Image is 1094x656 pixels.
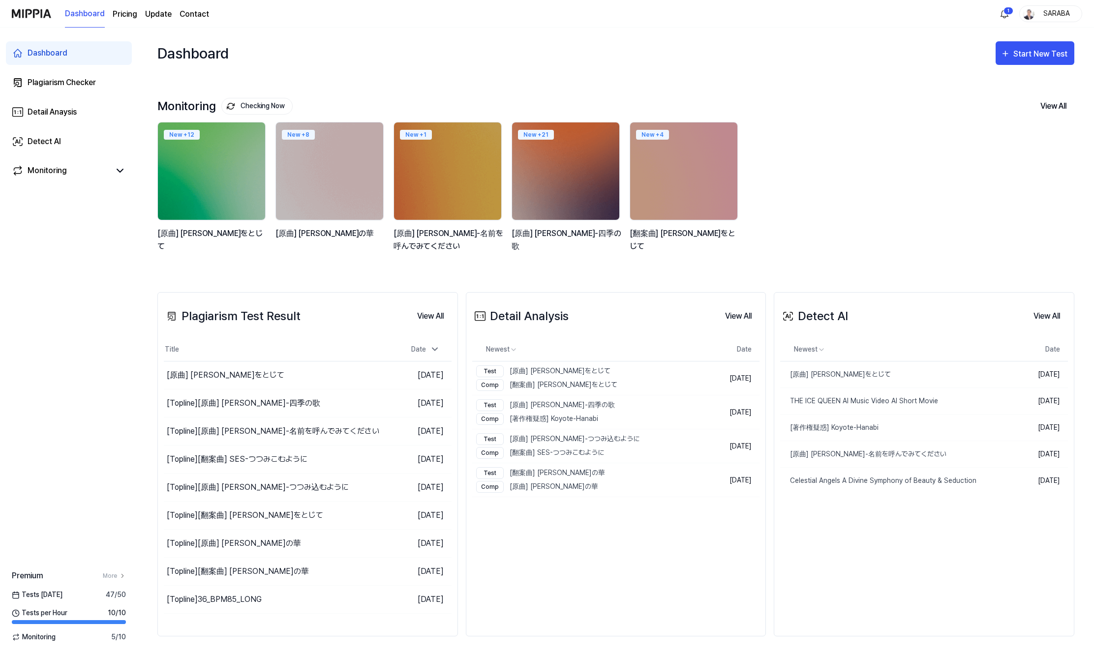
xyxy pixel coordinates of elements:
[476,413,504,425] div: Comp
[12,632,56,642] span: Monitoring
[476,467,504,479] div: Test
[167,369,284,381] div: [原曲] [PERSON_NAME]をとじて
[518,130,554,140] div: New + 21
[158,122,265,220] img: backgroundIamge
[275,227,386,252] div: [原曲] [PERSON_NAME]の華
[103,571,126,580] a: More
[409,306,452,326] button: View All
[780,476,976,486] div: Celestial Angels A Divine Symphony of Beauty & Seduction
[780,422,879,433] div: [著作権疑惑] Koyote-Hanabi
[167,481,349,493] div: [Topline] [原曲] [PERSON_NAME]-つつみ込むように
[400,130,432,140] div: New + 1
[157,122,268,263] a: New +12backgroundIamge[原曲] [PERSON_NAME]をとじて
[6,71,132,94] a: Plagiarism Checker
[12,570,43,582] span: Premium
[476,365,617,377] div: [原曲] [PERSON_NAME]をとじて
[636,130,669,140] div: New + 4
[106,590,126,600] span: 47 / 50
[780,369,891,380] div: [原曲] [PERSON_NAME]をとじて
[1011,338,1068,361] th: Date
[157,98,293,115] div: Monitoring
[1026,306,1068,326] button: View All
[65,0,105,28] a: Dashboard
[780,449,946,459] div: [原曲] [PERSON_NAME]-名前を呼んでみてください
[476,399,615,411] div: [原曲] [PERSON_NAME]-四季の歌
[167,425,379,437] div: [Topline] [原曲] [PERSON_NAME]-名前を呼んでみてください
[28,77,96,89] div: Plagiarism Checker
[476,413,615,425] div: [著作権疑惑] Koyote-Hanabi
[997,6,1012,22] button: 알림1
[512,122,619,220] img: backgroundIamge
[394,122,501,220] img: backgroundIamge
[275,122,386,263] a: New +8backgroundIamge[原曲] [PERSON_NAME]の華
[167,453,307,465] div: [Topline] [翻案曲] SES-つつみこむように
[476,467,605,479] div: [翻案曲] [PERSON_NAME]の華
[780,396,938,406] div: THE ICE QUEEN AI Music Video AI Short Movie
[28,106,77,118] div: Detail Anaysis
[157,37,229,69] div: Dashboard
[1003,7,1013,15] div: 1
[476,481,605,493] div: [原曲] [PERSON_NAME]の華
[512,122,622,263] a: New +21backgroundIamge[原曲] [PERSON_NAME]-四季の歌
[276,122,383,220] img: backgroundIamge
[472,463,702,497] a: Test[翻案曲] [PERSON_NAME]の華Comp[原曲] [PERSON_NAME]の華
[12,165,110,177] a: Monitoring
[1011,468,1068,494] td: [DATE]
[28,136,61,148] div: Detect AI
[12,608,67,618] span: Tests per Hour
[164,130,200,140] div: New + 12
[780,307,848,325] div: Detect AI
[1037,8,1076,19] div: SARABA
[476,481,504,493] div: Comp
[1019,5,1082,22] button: profileSARABA
[476,447,504,459] div: Comp
[6,41,132,65] a: Dashboard
[476,433,639,445] div: [原曲] [PERSON_NAME]-つつみ込むように
[380,586,452,614] td: [DATE]
[12,590,62,600] span: Tests [DATE]
[380,361,452,389] td: [DATE]
[380,502,452,530] td: [DATE]
[472,307,569,325] div: Detail Analysis
[780,388,1011,414] a: THE ICE QUEEN AI Music Video AI Short Movie
[476,399,504,411] div: Test
[167,537,301,549] div: [Topline] [原曲] [PERSON_NAME]の華
[167,397,320,409] div: [Topline] [原曲] [PERSON_NAME]-四季の歌
[702,361,760,395] td: [DATE]
[221,98,293,115] button: Checking Now
[394,227,504,252] div: [原曲] [PERSON_NAME]-名前を呼んでみてください
[6,100,132,124] a: Detail Anaysis
[702,463,760,497] td: [DATE]
[476,379,617,391] div: [翻案曲] [PERSON_NAME]をとじて
[476,433,504,445] div: Test
[164,307,301,325] div: Plagiarism Test Result
[472,395,702,429] a: Test[原曲] [PERSON_NAME]-四季の歌Comp[著作権疑惑] Koyote-Hanabi
[164,338,380,361] th: Title
[1011,361,1068,388] td: [DATE]
[28,47,67,59] div: Dashboard
[780,361,1011,388] a: [原曲] [PERSON_NAME]をとじて
[282,130,315,140] div: New + 8
[1011,415,1068,441] td: [DATE]
[780,468,1011,494] a: Celestial Angels A Divine Symphony of Beauty & Seduction
[113,8,137,20] button: Pricing
[394,122,504,263] a: New +1backgroundIamge[原曲] [PERSON_NAME]-名前を呼んでみてください
[630,122,740,263] a: New +4backgroundIamge[翻案曲] [PERSON_NAME]をとじて
[1033,96,1074,117] button: View All
[167,594,262,605] div: [Topline] 36_BPM85_LONG
[476,379,504,391] div: Comp
[28,165,67,177] div: Monitoring
[630,227,740,252] div: [翻案曲] [PERSON_NAME]をとじて
[717,306,760,326] button: View All
[1023,8,1034,20] img: profile
[780,441,1011,467] a: [原曲] [PERSON_NAME]-名前を呼んでみてください
[227,102,235,110] img: monitoring Icon
[145,8,172,20] a: Update
[476,447,639,459] div: [翻案曲] SES-つつみこむように
[780,415,1011,441] a: [著作権疑惑] Koyote-Hanabi
[996,41,1074,65] button: Start New Test
[512,227,622,252] div: [原曲] [PERSON_NAME]-四季の歌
